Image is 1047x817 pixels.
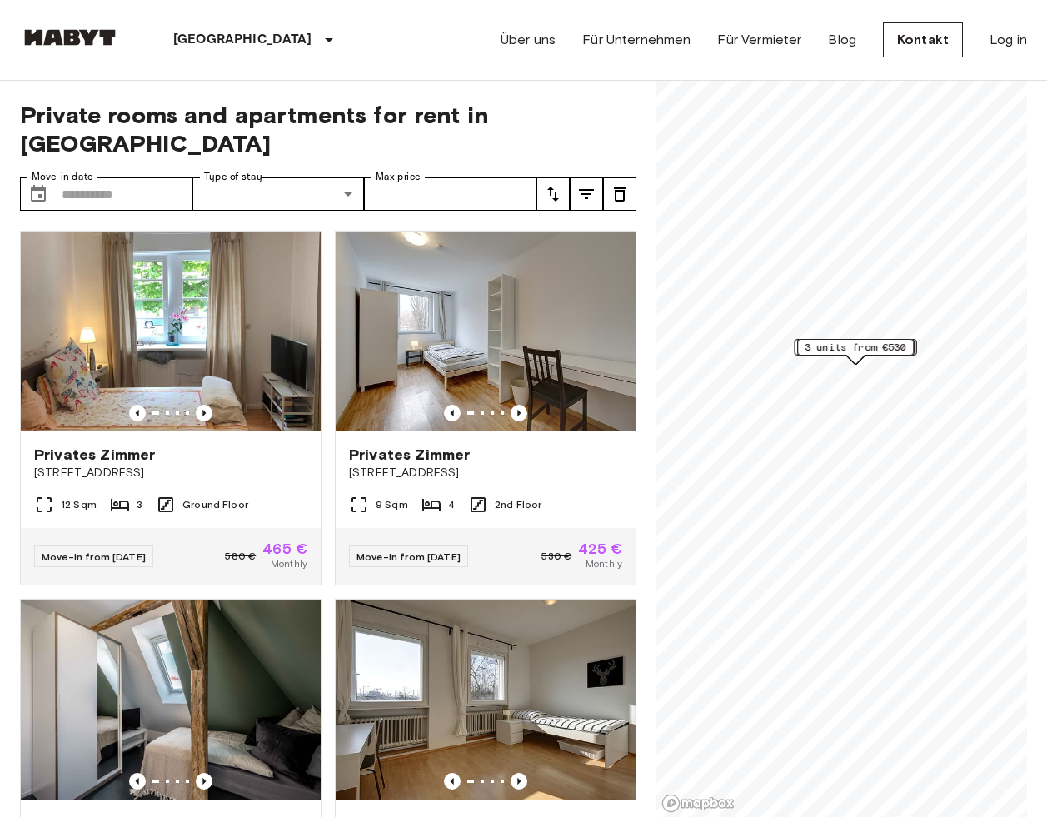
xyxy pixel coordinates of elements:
[173,30,312,50] p: [GEOGRAPHIC_DATA]
[603,177,636,211] button: tune
[990,30,1027,50] a: Log in
[661,794,735,813] a: Mapbox logo
[495,497,541,512] span: 2nd Floor
[61,497,97,512] span: 12 Sqm
[20,101,636,157] span: Private rooms and apartments for rent in [GEOGRAPHIC_DATA]
[883,22,963,57] a: Kontakt
[335,231,636,585] a: Marketing picture of unit DE-09-022-04MPrevious imagePrevious imagePrivates Zimmer[STREET_ADDRESS...
[444,773,461,790] button: Previous image
[536,177,570,211] button: tune
[271,556,307,571] span: Monthly
[541,549,571,564] span: 530 €
[717,30,801,50] a: Für Vermieter
[21,232,321,431] img: Marketing picture of unit DE-09-012-002-01HF
[349,465,622,481] span: [STREET_ADDRESS]
[570,177,603,211] button: tune
[262,541,307,556] span: 465 €
[129,405,146,421] button: Previous image
[582,30,691,50] a: Für Unternehmen
[204,170,262,184] label: Type of stay
[34,445,155,465] span: Privates Zimmer
[20,231,322,585] a: Marketing picture of unit DE-09-012-002-01HFPrevious imagePrevious imagePrivates Zimmer[STREET_AD...
[32,170,93,184] label: Move-in date
[578,541,622,556] span: 425 €
[376,170,421,184] label: Max price
[511,773,527,790] button: Previous image
[444,405,461,421] button: Previous image
[22,177,55,211] button: Choose date
[376,497,408,512] span: 9 Sqm
[34,465,307,481] span: [STREET_ADDRESS]
[42,550,146,563] span: Move-in from [DATE]
[797,339,914,365] div: Map marker
[129,773,146,790] button: Previous image
[586,556,622,571] span: Monthly
[196,773,212,790] button: Previous image
[349,445,470,465] span: Privates Zimmer
[20,29,120,46] img: Habyt
[196,405,212,421] button: Previous image
[21,600,321,800] img: Marketing picture of unit DE-09-016-001-05HF
[137,497,142,512] span: 3
[448,497,455,512] span: 4
[336,600,636,800] img: Marketing picture of unit DE-09-006-05M
[182,497,248,512] span: Ground Floor
[511,405,527,421] button: Previous image
[336,232,636,431] img: Marketing picture of unit DE-09-022-04M
[225,549,256,564] span: 580 €
[805,340,906,355] span: 3 units from €530
[356,550,461,563] span: Move-in from [DATE]
[501,30,556,50] a: Über uns
[828,30,856,50] a: Blog
[795,339,917,365] div: Map marker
